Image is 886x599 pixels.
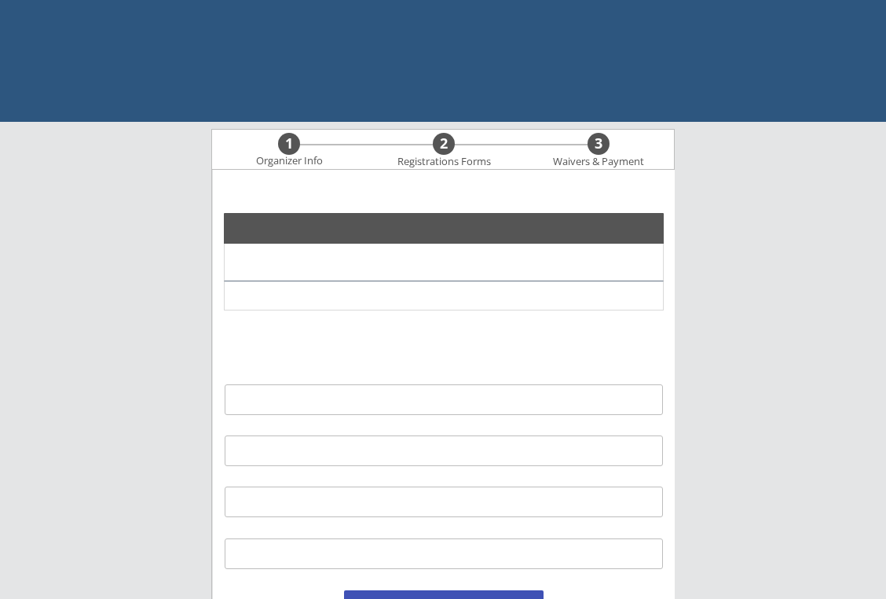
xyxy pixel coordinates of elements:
[544,156,653,168] div: Waivers & Payment
[433,135,455,153] div: 2
[246,155,332,167] div: Organizer Info
[588,135,610,153] div: 3
[278,135,300,153] div: 1
[390,156,498,168] div: Registrations Forms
